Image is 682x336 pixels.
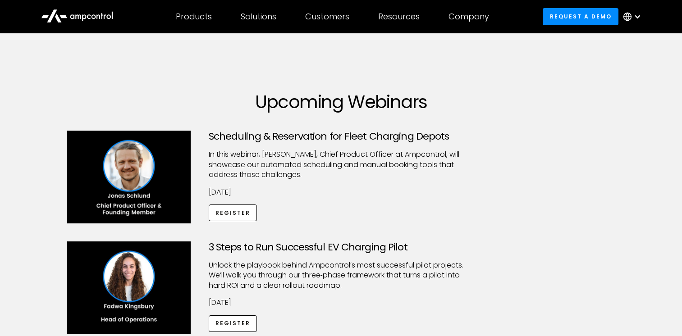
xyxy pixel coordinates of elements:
div: Products [176,12,212,22]
h3: 3 Steps to Run Successful EV Charging Pilot [209,241,474,253]
p: [DATE] [209,298,474,308]
div: Company [449,12,489,22]
div: Solutions [241,12,276,22]
div: Resources [378,12,420,22]
p: [DATE] [209,187,474,197]
div: Customers [305,12,349,22]
p: Unlock the playbook behind Ampcontrol’s most successful pilot projects. We’ll walk you through ou... [209,260,474,291]
a: Register [209,315,257,332]
h1: Upcoming Webinars [67,91,615,113]
p: ​In this webinar, [PERSON_NAME], Chief Product Officer at Ampcontrol, will showcase our automated... [209,150,474,180]
a: Register [209,204,257,221]
h3: Scheduling & Reservation for Fleet Charging Depots [209,131,474,142]
a: Request a demo [543,8,618,25]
